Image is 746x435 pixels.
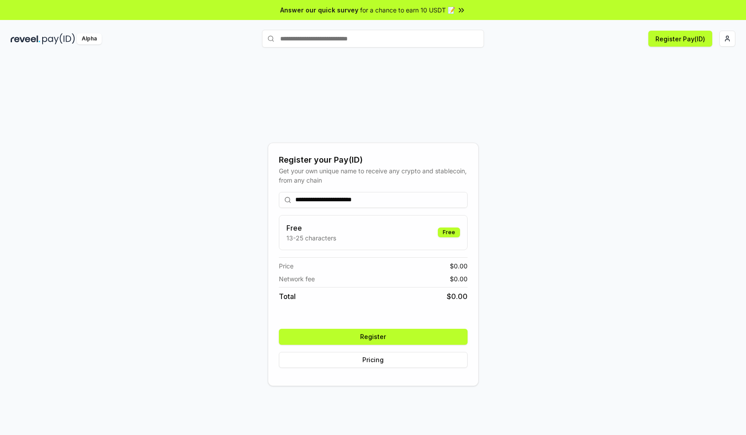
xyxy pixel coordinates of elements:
img: reveel_dark [11,33,40,44]
span: $ 0.00 [447,291,468,302]
span: $ 0.00 [450,261,468,271]
span: Answer our quick survey [280,5,358,15]
span: Total [279,291,296,302]
span: $ 0.00 [450,274,468,283]
button: Pricing [279,352,468,368]
div: Alpha [77,33,102,44]
button: Register [279,329,468,345]
img: pay_id [42,33,75,44]
button: Register Pay(ID) [648,31,712,47]
div: Free [438,227,460,237]
span: for a chance to earn 10 USDT 📝 [360,5,455,15]
div: Register your Pay(ID) [279,154,468,166]
div: Get your own unique name to receive any crypto and stablecoin, from any chain [279,166,468,185]
span: Network fee [279,274,315,283]
span: Price [279,261,294,271]
h3: Free [286,223,336,233]
p: 13-25 characters [286,233,336,243]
